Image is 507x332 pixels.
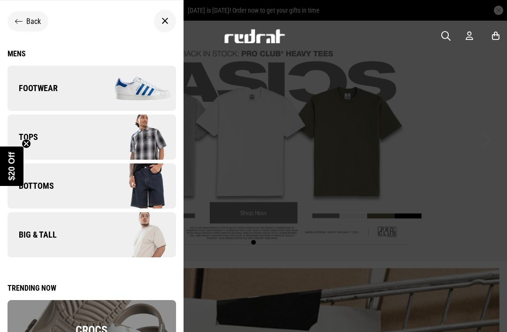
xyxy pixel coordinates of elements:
[8,180,54,192] span: Bottoms
[22,139,31,148] button: Close teaser
[8,131,38,143] span: Tops
[8,115,176,160] a: Tops Company
[92,65,176,112] img: Company
[92,211,176,258] img: Company
[92,114,176,161] img: Company
[8,284,176,293] div: Trending now
[8,49,176,58] a: Mens
[8,66,176,111] a: Footwear Company
[8,83,58,94] span: Footwear
[8,4,36,32] button: Open LiveChat chat widget
[26,17,41,26] span: Back
[8,229,57,240] span: Big & Tall
[8,163,176,208] a: Bottoms Company
[223,29,285,43] img: Redrat logo
[7,152,16,180] span: $20 Off
[8,212,176,257] a: Big & Tall Company
[92,162,176,209] img: Company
